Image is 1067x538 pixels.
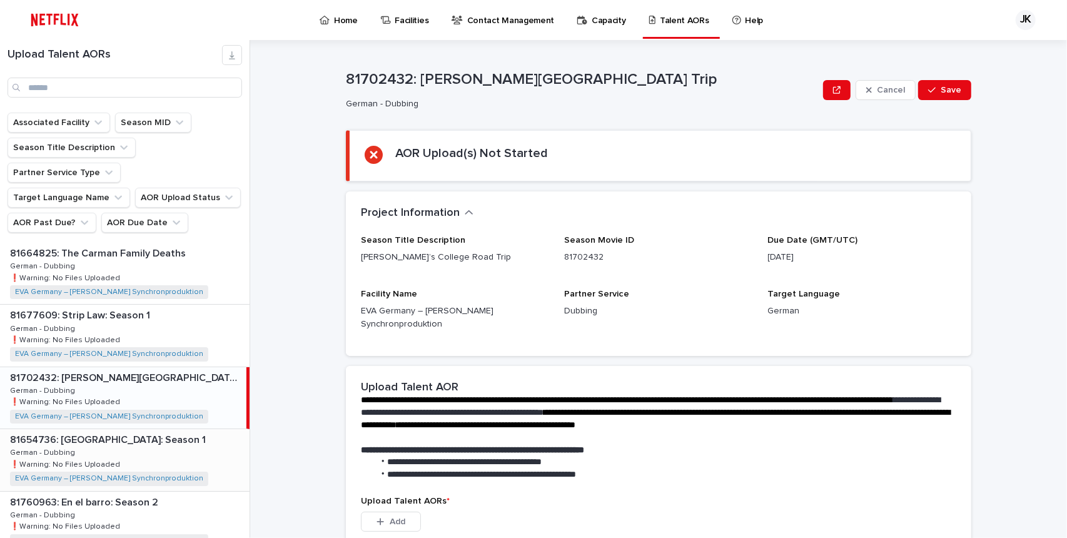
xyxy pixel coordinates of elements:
[15,474,203,483] a: EVA Germany – [PERSON_NAME] Synchronproduktion
[25,8,84,33] img: ifQbXi3ZQGMSEF7WDB7W
[8,113,110,133] button: Associated Facility
[10,494,161,509] p: 81760963: En el barro: Season 2
[10,520,123,531] p: ❗️Warning: No Files Uploaded
[135,188,241,208] button: AOR Upload Status
[564,251,752,264] p: 81702432
[918,80,971,100] button: Save
[361,512,421,532] button: Add
[346,71,818,89] p: 81702432: [PERSON_NAME][GEOGRAPHIC_DATA] Trip
[15,288,203,297] a: EVA Germany – [PERSON_NAME] Synchronproduktion
[361,305,549,331] p: EVA Germany – [PERSON_NAME] Synchronproduktion
[10,333,123,345] p: ❗️Warning: No Files Uploaded
[8,213,96,233] button: AOR Past Due?
[10,245,188,260] p: 81664825: The Carman Family Deaths
[564,305,752,318] p: Dubbing
[877,86,905,94] span: Cancel
[10,272,123,283] p: ❗️Warning: No Files Uploaded
[10,307,153,322] p: 81677609: Strip Law: Season 1
[101,213,188,233] button: AOR Due Date
[8,188,130,208] button: Target Language Name
[8,163,121,183] button: Partner Service Type
[10,395,123,407] p: ❗️Warning: No Files Uploaded
[361,236,465,245] span: Season Title Description
[395,146,548,161] h2: AOR Upload(s) Not Started
[768,290,841,298] span: Target Language
[346,99,813,109] p: German - Dubbing
[1016,10,1036,30] div: JK
[115,113,191,133] button: Season MID
[10,509,78,520] p: German - Dubbing
[10,432,208,446] p: 81654736: [GEOGRAPHIC_DATA]: Season 1
[941,86,961,94] span: Save
[10,446,78,457] p: German - Dubbing
[10,384,78,395] p: German - Dubbing
[361,290,417,298] span: Facility Name
[15,412,203,421] a: EVA Germany – [PERSON_NAME] Synchronproduktion
[8,138,136,158] button: Season Title Description
[10,260,78,271] p: German - Dubbing
[10,370,244,384] p: 81702432: [PERSON_NAME][GEOGRAPHIC_DATA] Trip
[361,381,458,395] h2: Upload Talent AOR
[10,322,78,333] p: German - Dubbing
[361,251,549,264] p: [PERSON_NAME]’s College Road Trip
[8,78,242,98] input: Search
[390,517,405,526] span: Add
[856,80,916,100] button: Cancel
[15,350,203,358] a: EVA Germany – [PERSON_NAME] Synchronproduktion
[361,206,473,220] button: Project Information
[564,290,629,298] span: Partner Service
[768,236,858,245] span: Due Date (GMT/UTC)
[8,48,222,62] h1: Upload Talent AORs
[361,497,450,505] span: Upload Talent AORs
[564,236,634,245] span: Season Movie ID
[768,305,956,318] p: German
[10,458,123,469] p: ❗️Warning: No Files Uploaded
[361,206,460,220] h2: Project Information
[768,251,956,264] p: [DATE]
